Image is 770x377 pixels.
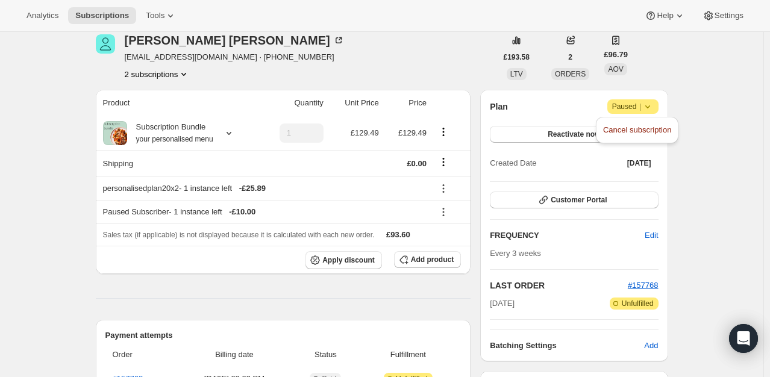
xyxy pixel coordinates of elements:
[180,349,289,361] span: Billing date
[386,230,410,239] span: £93.60
[490,298,515,310] span: [DATE]
[103,206,427,218] div: Paused Subscriber - 1 instance left
[411,255,454,264] span: Add product
[258,90,327,116] th: Quantity
[490,340,644,352] h6: Batching Settings
[362,349,454,361] span: Fulfillment
[490,192,658,208] button: Customer Portal
[96,150,258,176] th: Shipping
[551,195,607,205] span: Customer Portal
[627,158,651,168] span: [DATE]
[490,249,541,258] span: Every 3 weeks
[125,34,345,46] div: [PERSON_NAME] [PERSON_NAME]
[394,251,461,268] button: Add product
[490,126,658,143] button: Reactivate now
[504,52,530,62] span: £193.58
[657,11,673,20] span: Help
[125,51,345,63] span: [EMAIL_ADDRESS][DOMAIN_NAME] · [PHONE_NUMBER]
[407,159,427,168] span: £0.00
[637,226,665,245] button: Edit
[434,155,453,169] button: Shipping actions
[398,128,427,137] span: £129.49
[603,125,671,134] span: Cancel subscription
[229,206,255,218] span: - £10.00
[103,231,375,239] span: Sales tax (if applicable) is not displayed because it is calculated with each new order.
[96,90,258,116] th: Product
[19,7,66,24] button: Analytics
[568,52,572,62] span: 2
[561,49,580,66] button: 2
[105,329,462,341] h2: Payment attempts
[604,49,628,61] span: £96.79
[490,279,628,291] h2: LAST ORDER
[599,120,675,140] button: Cancel subscription
[105,341,177,368] th: Order
[351,128,379,137] span: £129.49
[125,68,190,80] button: Product actions
[608,65,623,73] span: AOV
[622,299,654,308] span: Unfulfilled
[322,255,375,265] span: Apply discount
[639,102,641,111] span: |
[637,7,692,24] button: Help
[296,349,355,361] span: Status
[146,11,164,20] span: Tools
[96,34,115,54] span: Margaret Gilmore
[75,11,129,20] span: Subscriptions
[327,90,383,116] th: Unit Price
[136,135,213,143] small: your personalised menu
[239,182,266,195] span: - £25.89
[68,7,136,24] button: Subscriptions
[628,281,659,290] a: #157768
[645,229,658,241] span: Edit
[27,11,58,20] span: Analytics
[715,11,743,20] span: Settings
[490,101,508,113] h2: Plan
[490,157,536,169] span: Created Date
[548,129,600,139] span: Reactivate now
[555,70,586,78] span: ORDERS
[612,101,654,113] span: Paused
[103,121,127,145] img: product img
[103,182,427,195] div: personalisedplan20x2 - 1 instance left
[496,49,537,66] button: £193.58
[729,324,758,353] div: Open Intercom Messenger
[383,90,430,116] th: Price
[139,7,184,24] button: Tools
[305,251,382,269] button: Apply discount
[695,7,751,24] button: Settings
[127,121,213,145] div: Subscription Bundle
[434,125,453,139] button: Product actions
[510,70,523,78] span: LTV
[628,279,659,291] button: #157768
[644,340,658,352] span: Add
[637,336,665,355] button: Add
[490,229,645,241] h2: FREQUENCY
[620,155,659,172] button: [DATE]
